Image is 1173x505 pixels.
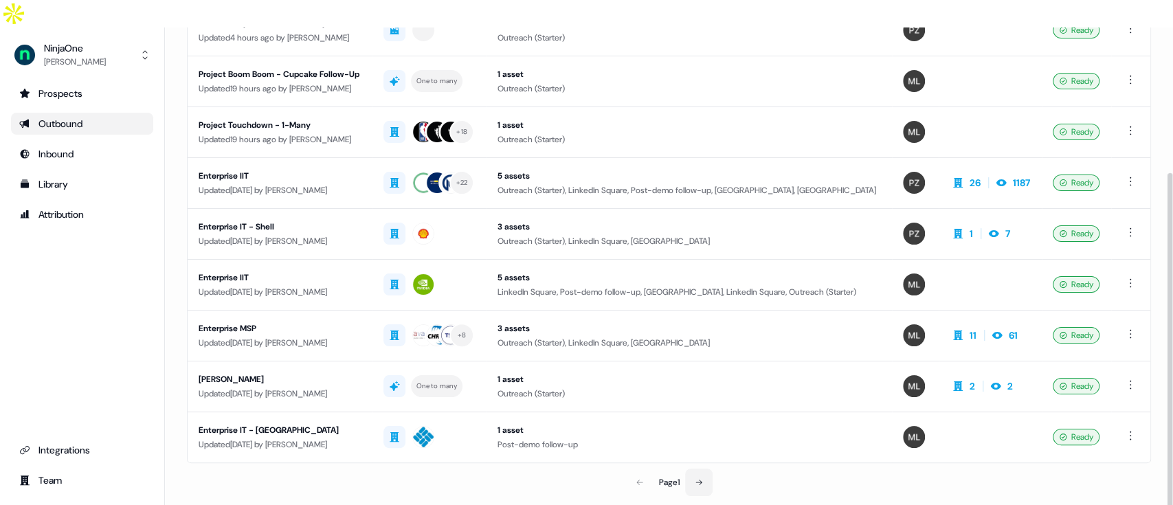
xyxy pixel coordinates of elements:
div: + 22 [456,177,468,189]
div: Updated 19 hours ago by [PERSON_NAME] [199,82,361,96]
div: Ready [1053,22,1099,38]
div: Outreach (Starter), LinkedIn Square, Post-demo follow-up, [GEOGRAPHIC_DATA], [GEOGRAPHIC_DATA] [498,183,881,197]
a: Go to Inbound [11,143,153,165]
img: Megan [903,70,925,92]
div: Enterprise IIT [199,271,361,284]
div: [PERSON_NAME] [199,372,361,386]
img: Megan [903,324,925,346]
a: Go to integrations [11,439,153,461]
div: Updated [DATE] by [PERSON_NAME] [199,285,361,299]
div: Outreach (Starter) [498,387,881,401]
div: Project Touchdown - 1-Many [199,118,361,132]
div: Updated 4 hours ago by [PERSON_NAME] [199,31,361,45]
div: + 8 [458,329,467,341]
div: 2 [1007,379,1012,393]
div: Outreach (Starter), LinkedIn Square, [GEOGRAPHIC_DATA] [498,234,881,248]
div: Ready [1053,276,1099,293]
div: Team [19,473,145,487]
img: Megan [903,375,925,397]
button: NinjaOne[PERSON_NAME] [11,38,153,71]
div: Integrations [19,443,145,457]
div: 1187 [1012,176,1029,190]
div: 1 asset [498,423,881,437]
img: Megan [903,273,925,295]
div: Outreach (Starter), LinkedIn Square, [GEOGRAPHIC_DATA] [498,336,881,350]
div: 3 assets [498,322,881,335]
div: One to many [416,75,457,87]
div: Outbound [19,117,145,131]
div: Library [19,177,145,191]
div: 5 assets [498,271,881,284]
a: Go to prospects [11,82,153,104]
img: Petra [903,223,925,245]
div: LinkedIn Square, Post-demo follow-up, [GEOGRAPHIC_DATA], LinkedIn Square, Outreach (Starter) [498,285,881,299]
div: Enterprise IIT [199,169,361,183]
div: Prospects [19,87,145,100]
div: Ready [1053,73,1099,89]
a: Go to team [11,469,153,491]
div: NinjaOne [44,41,106,55]
img: Petra [903,172,925,194]
img: Megan [903,426,925,448]
div: Page 1 [659,475,680,489]
div: Project Boom Boom - Cupcake Follow-Up [199,67,361,81]
img: Megan [903,121,925,143]
div: Outreach (Starter) [498,82,881,96]
div: One to many [416,380,457,392]
div: 11 [969,328,976,342]
div: Ready [1053,327,1099,344]
div: Post-demo follow-up [498,438,881,451]
div: Attribution [19,207,145,221]
div: Ready [1053,378,1099,394]
div: 1 [969,227,972,240]
div: 1 asset [498,67,881,81]
div: 26 [969,176,980,190]
div: 1 asset [498,372,881,386]
a: Go to templates [11,173,153,195]
div: Ready [1053,429,1099,445]
div: Updated [DATE] by [PERSON_NAME] [199,438,361,451]
a: Go to outbound experience [11,113,153,135]
div: [PERSON_NAME] [44,55,106,69]
div: Inbound [19,147,145,161]
a: Go to attribution [11,203,153,225]
div: 7 [1005,227,1009,240]
div: Updated [DATE] by [PERSON_NAME] [199,336,361,350]
div: 5 assets [498,169,881,183]
div: + 18 [456,126,467,138]
div: Outreach (Starter) [498,31,881,45]
div: Enterprise MSP [199,322,361,335]
div: Updated [DATE] by [PERSON_NAME] [199,234,361,248]
img: Petra [903,19,925,41]
div: Enterprise IT - Shell [199,220,361,234]
div: 61 [1008,328,1017,342]
div: Ready [1053,175,1099,191]
div: Updated [DATE] by [PERSON_NAME] [199,387,361,401]
div: Outreach (Starter) [498,133,881,146]
div: Ready [1053,124,1099,140]
div: Updated [DATE] by [PERSON_NAME] [199,183,361,197]
div: Enterprise IT - [GEOGRAPHIC_DATA] [199,423,361,437]
div: 2 [969,379,974,393]
div: 3 assets [498,220,881,234]
div: Updated 19 hours ago by [PERSON_NAME] [199,133,361,146]
div: Ready [1053,225,1099,242]
div: 1 asset [498,118,881,132]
